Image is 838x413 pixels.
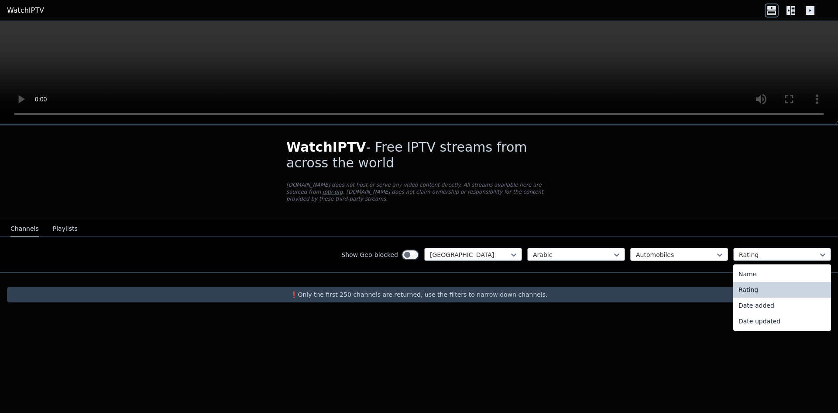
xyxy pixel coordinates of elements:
label: Show Geo-blocked [341,250,398,259]
a: WatchIPTV [7,5,44,16]
div: Rating [733,282,831,298]
button: Playlists [53,221,78,237]
p: ❗️Only the first 250 channels are returned, use the filters to narrow down channels. [10,290,828,299]
span: WatchIPTV [286,139,366,155]
div: Date added [733,298,831,313]
button: Channels [10,221,39,237]
p: [DOMAIN_NAME] does not host or serve any video content directly. All streams available here are s... [286,181,552,202]
div: Name [733,266,831,282]
h1: - Free IPTV streams from across the world [286,139,552,171]
a: iptv-org [323,189,343,195]
div: Date updated [733,313,831,329]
